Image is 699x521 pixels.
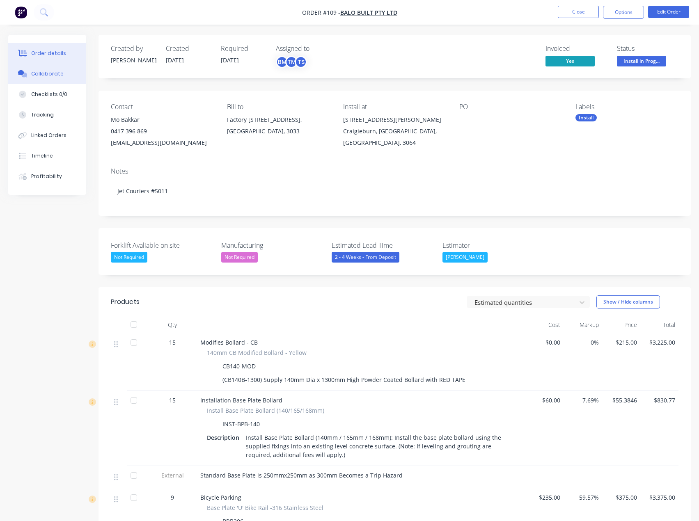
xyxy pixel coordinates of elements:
div: TS [295,56,307,68]
span: External [151,471,194,480]
div: Not Required [111,252,147,263]
button: Edit Order [648,6,689,18]
div: Install [575,114,597,121]
div: Created by [111,45,156,53]
div: Bill to [227,103,330,111]
span: $0.00 [529,338,560,347]
div: PO [459,103,562,111]
div: [GEOGRAPHIC_DATA], 3033 [227,126,330,137]
span: [DATE] [166,56,184,64]
span: Yes [545,56,595,66]
button: Options [603,6,644,19]
label: Estimator [442,240,545,250]
div: Checklists 0/0 [31,91,67,98]
button: Timeline [8,146,86,166]
div: Products [111,297,140,307]
label: Estimated Lead Time [332,240,434,250]
div: Collaborate [31,70,64,78]
div: [STREET_ADDRESS][PERSON_NAME] [343,114,446,126]
div: TM [285,56,298,68]
button: BMTMTS [276,56,307,68]
div: Install at [343,103,446,111]
span: 15 [169,396,176,404]
div: Mo Bakkar0417 396 869[EMAIL_ADDRESS][DOMAIN_NAME] [111,114,214,149]
span: $215.00 [605,338,637,347]
button: Close [558,6,599,18]
span: 9 [171,493,174,502]
span: $830.77 [644,396,675,404]
div: Contact [111,103,214,111]
button: Linked Orders [8,125,86,146]
div: CB140-MOD [219,360,259,372]
span: 15 [169,338,176,347]
div: (CB140B-1300) Supply 140mm Dia x 1300mm High Powder Coated Bollard with RED TAPE [219,374,469,386]
button: Checklists 0/0 [8,84,86,105]
div: Invoiced [545,45,607,53]
div: BM [276,56,288,68]
div: Notes [111,167,678,175]
span: $3,225.00 [644,338,675,347]
span: $375.00 [605,493,637,502]
div: Linked Orders [31,132,66,139]
span: Install Base Plate Bollard (140/165/168mm) [207,406,324,415]
div: 0417 396 869 [111,126,214,137]
img: Factory [15,6,27,18]
div: Labels [575,103,678,111]
label: Forklift Avaliable on site [111,240,213,250]
span: Bicycle Parking [200,494,241,501]
span: Standard Base Plate is 250mmx250mm as 300mm Becomes a Trip Hazard [200,471,403,479]
div: INST-BPB-140 [219,418,263,430]
div: Required [221,45,266,53]
button: Profitability [8,166,86,187]
div: Mo Bakkar [111,114,214,126]
div: Jet Couriers #5011 [111,178,678,203]
div: [PERSON_NAME] [111,56,156,64]
div: Factory [STREET_ADDRESS],[GEOGRAPHIC_DATA], 3033 [227,114,330,140]
span: 0% [567,338,598,347]
div: Price [602,317,640,333]
div: Cost [525,317,564,333]
div: Created [166,45,211,53]
div: [PERSON_NAME] [442,252,488,263]
div: Total [640,317,678,333]
span: $235.00 [529,493,560,502]
div: Profitability [31,173,62,180]
span: $55.3846 [605,396,637,404]
div: Install Base Plate Bollard (140mm / 165mm / 168mm): Install the base plate bollard using the supp... [243,432,516,461]
div: Assigned to [276,45,358,53]
div: Status [617,45,678,53]
span: 59.57% [567,493,598,502]
div: Factory [STREET_ADDRESS], [227,114,330,126]
span: Order #109 - [302,9,340,16]
span: $3,375.00 [644,493,675,502]
div: Qty [148,317,197,333]
span: [DATE] [221,56,239,64]
button: Collaborate [8,64,86,84]
span: Install in Prog... [617,56,666,66]
div: [EMAIL_ADDRESS][DOMAIN_NAME] [111,137,214,149]
div: Order details [31,50,66,57]
button: Install in Prog... [617,56,666,68]
button: Tracking [8,105,86,125]
span: Installation Base Plate Bollard [200,396,282,404]
span: Base Plate 'U' Bike Rail -316 Stainless Steel [207,503,323,512]
div: Markup [564,317,602,333]
div: Not Required [221,252,258,263]
div: 2 - 4 Weeks - From Deposit [332,252,399,263]
div: Craigieburn, [GEOGRAPHIC_DATA], [GEOGRAPHIC_DATA], 3064 [343,126,446,149]
button: Order details [8,43,86,64]
span: -7.69% [567,396,598,404]
div: Tracking [31,111,54,119]
div: Description [207,432,243,443]
button: Show / Hide columns [596,295,660,308]
span: 140mm CB Modified Bollard - Yellow [207,348,307,357]
div: [STREET_ADDRESS][PERSON_NAME]Craigieburn, [GEOGRAPHIC_DATA], [GEOGRAPHIC_DATA], 3064 [343,114,446,149]
div: Timeline [31,152,53,160]
span: Modifies Bollard - CB [200,338,258,346]
a: Balo Built Pty Ltd [340,9,397,16]
label: Manufacturing [221,240,324,250]
span: $60.00 [529,396,560,404]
